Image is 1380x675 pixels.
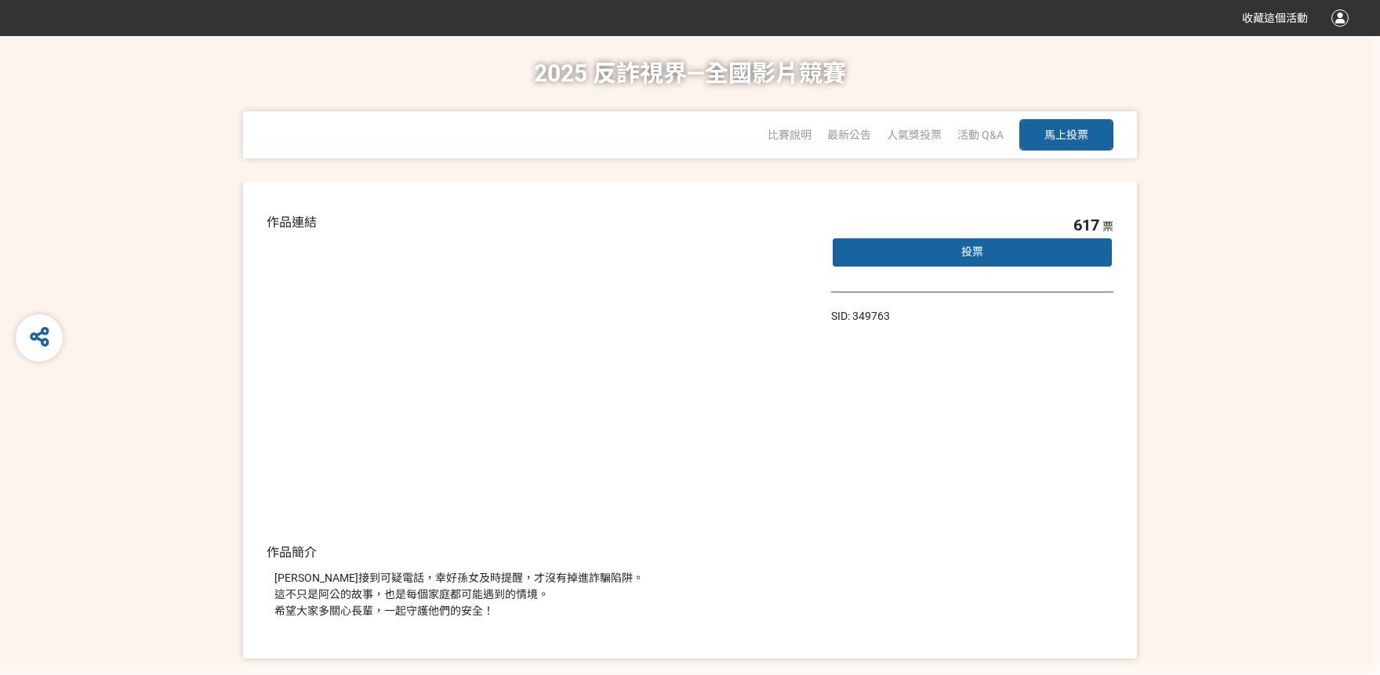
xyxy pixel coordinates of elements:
[1047,308,1282,426] iframe: IFrame Embed
[1019,119,1113,151] button: 馬上投票
[976,308,1055,324] iframe: IFrame Embed
[1044,129,1088,141] span: 馬上投票
[274,570,800,619] div: [PERSON_NAME]接到可疑電話，幸好孫女及時提醒，才沒有掉進詐騙陷阱。 這不只是阿公的故事，也是每個家庭都可能遇到的情境。 希望大家多關心長輩，一起守護他們的安全！
[957,129,1004,141] a: 活動 Q&A
[1073,216,1099,234] span: 617
[1102,220,1113,233] span: 票
[768,129,812,141] a: 比賽說明
[1242,12,1308,24] span: 收藏這個活動
[267,215,317,230] span: 作品連結
[831,310,890,322] span: SID: 349763
[887,129,942,141] span: 人氣獎投票
[827,129,871,141] a: 最新公告
[961,245,983,258] span: 投票
[534,36,846,111] h1: 2025 反詐視界—全國影片競賽
[267,545,317,560] span: 作品簡介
